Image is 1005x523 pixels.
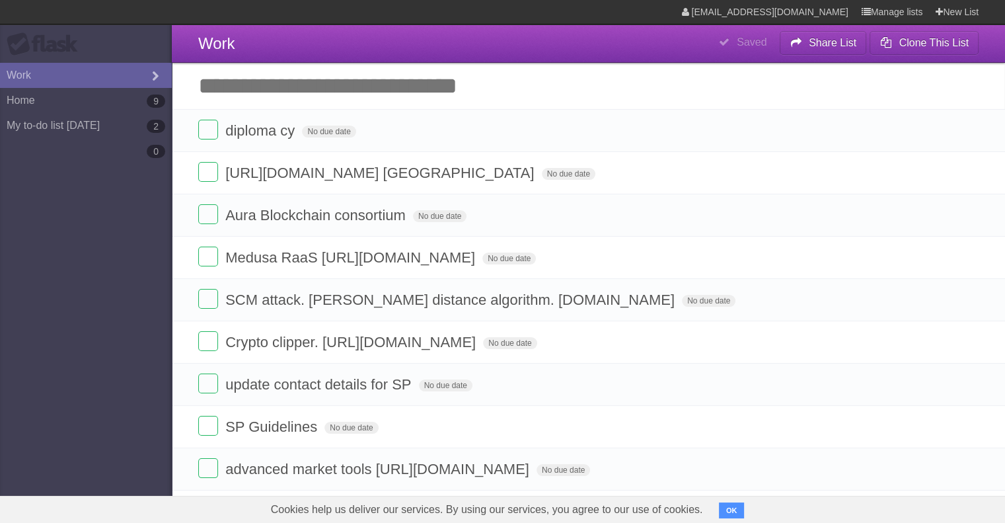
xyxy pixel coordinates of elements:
span: SCM attack. [PERSON_NAME] distance algorithm. [DOMAIN_NAME] [225,292,678,308]
label: Done [198,416,218,436]
span: update contact details for SP [225,376,414,393]
label: Done [198,204,218,224]
span: No due date [419,380,472,391]
div: Flask [7,32,86,56]
span: [URL][DOMAIN_NAME] [GEOGRAPHIC_DATA] [225,165,537,181]
label: Done [198,162,218,182]
span: No due date [324,422,378,434]
span: No due date [537,464,590,476]
span: Crypto clipper. [URL][DOMAIN_NAME] [225,334,479,350]
label: Done [198,331,218,351]
b: 2 [147,120,165,133]
span: No due date [483,337,537,349]
label: Done [198,247,218,266]
button: Share List [780,31,867,55]
span: No due date [302,126,355,138]
span: Medusa RaaS [URL][DOMAIN_NAME] [225,249,478,266]
label: Done [198,374,218,393]
span: diploma cy [225,122,298,139]
b: Share List [809,37,856,48]
span: Work [198,34,235,52]
b: Clone This List [899,37,969,48]
span: No due date [542,168,595,180]
button: Clone This List [870,31,979,55]
b: 9 [147,95,165,108]
span: advanced market tools [URL][DOMAIN_NAME] [225,461,533,477]
label: Done [198,289,218,309]
b: 0 [147,145,165,158]
span: No due date [482,253,536,264]
span: SP Guidelines [225,419,320,435]
span: No due date [413,210,466,222]
span: Aura Blockchain consortium [225,207,409,223]
span: Cookies help us deliver our services. By using our services, you agree to our use of cookies. [258,497,716,523]
button: OK [719,503,745,518]
span: No due date [682,295,735,307]
label: Done [198,120,218,140]
b: Saved [737,36,766,48]
label: Done [198,458,218,478]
